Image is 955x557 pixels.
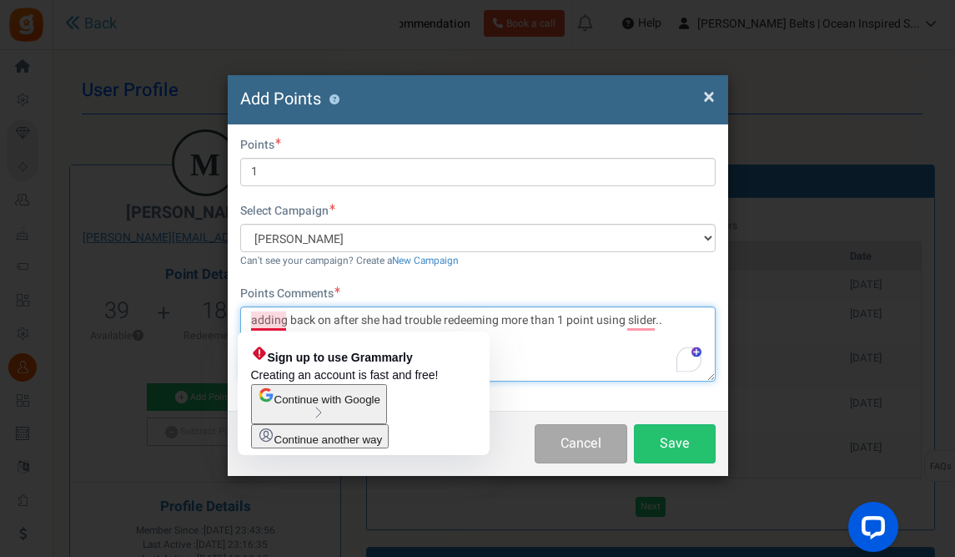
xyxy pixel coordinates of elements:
[240,203,335,220] label: Select Campaign
[240,286,340,302] label: Points Comments
[240,87,321,111] span: Add Points
[240,137,281,154] label: Points
[240,306,716,382] textarea: To enrich screen reader interactions, please activate Accessibility in Grammarly extension settings
[703,81,715,113] span: ×
[634,424,716,463] button: Save
[535,424,627,463] button: Cancel
[329,94,340,105] button: ?
[392,254,459,268] a: New Campaign
[240,254,459,268] small: Can't see your campaign? Create a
